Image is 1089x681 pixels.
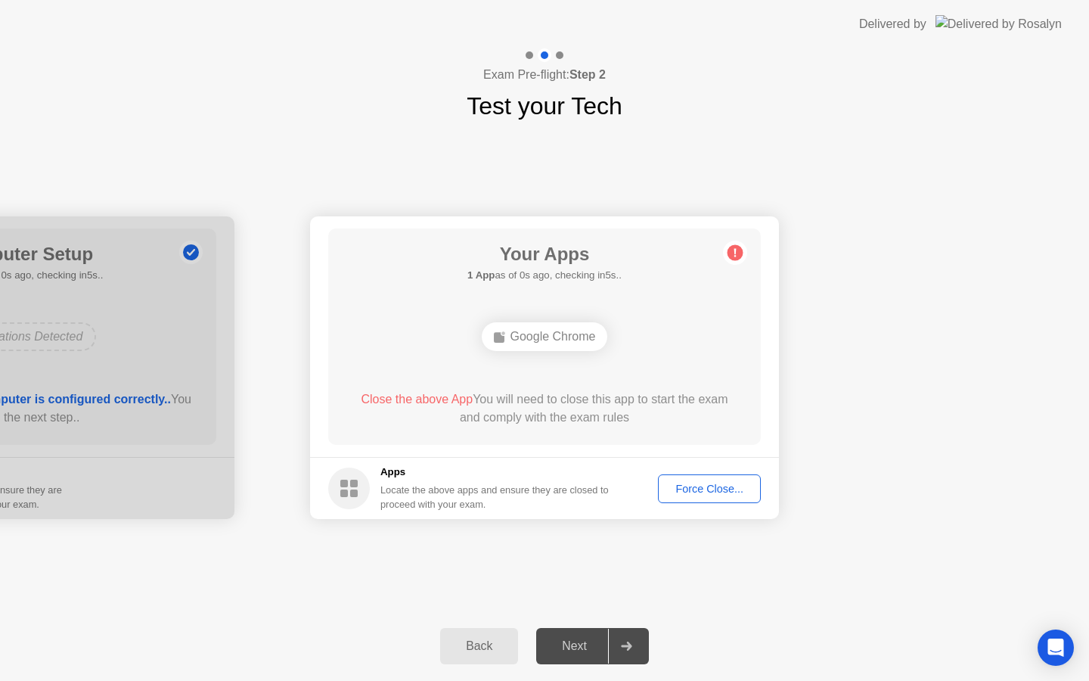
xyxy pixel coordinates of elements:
[536,628,649,664] button: Next
[350,390,740,427] div: You will need to close this app to start the exam and comply with the exam rules
[935,15,1062,33] img: Delivered by Rosalyn
[859,15,926,33] div: Delivered by
[467,268,622,283] h5: as of 0s ago, checking in5s..
[467,269,495,281] b: 1 App
[440,628,518,664] button: Back
[482,322,608,351] div: Google Chrome
[361,393,473,406] span: Close the above App
[658,474,761,503] button: Force Close...
[663,483,755,495] div: Force Close...
[380,465,610,480] h5: Apps
[483,66,606,84] h4: Exam Pre-flight:
[467,88,622,124] h1: Test your Tech
[541,639,608,653] div: Next
[380,483,610,512] div: Locate the above apps and ensure they are closed to proceed with your exam.
[569,68,606,81] b: Step 2
[1038,630,1074,666] div: Open Intercom Messenger
[445,639,513,653] div: Back
[467,241,622,268] h1: Your Apps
